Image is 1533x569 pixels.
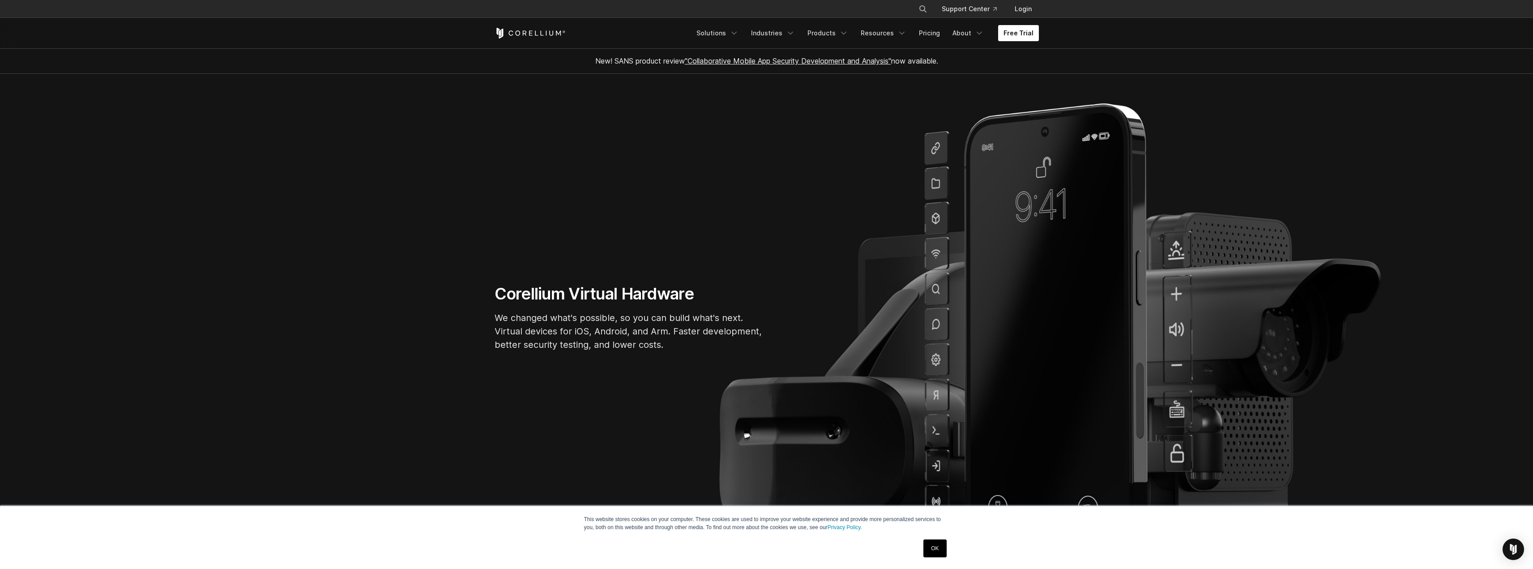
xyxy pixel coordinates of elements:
[1503,539,1524,560] div: Open Intercom Messenger
[947,25,989,41] a: About
[935,1,1004,17] a: Support Center
[998,25,1039,41] a: Free Trial
[691,25,744,41] a: Solutions
[495,284,763,304] h1: Corellium Virtual Hardware
[802,25,854,41] a: Products
[908,1,1039,17] div: Navigation Menu
[1008,1,1039,17] a: Login
[691,25,1039,41] div: Navigation Menu
[495,311,763,351] p: We changed what's possible, so you can build what's next. Virtual devices for iOS, Android, and A...
[914,25,945,41] a: Pricing
[746,25,800,41] a: Industries
[828,524,862,530] a: Privacy Policy.
[584,515,949,531] p: This website stores cookies on your computer. These cookies are used to improve your website expe...
[923,539,946,557] a: OK
[855,25,912,41] a: Resources
[915,1,931,17] button: Search
[495,28,566,39] a: Corellium Home
[595,56,938,65] span: New! SANS product review now available.
[685,56,891,65] a: "Collaborative Mobile App Security Development and Analysis"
